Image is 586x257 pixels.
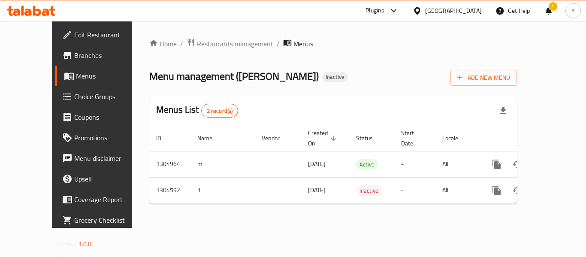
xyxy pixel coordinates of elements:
[425,6,482,15] div: [GEOGRAPHIC_DATA]
[190,177,255,203] td: 1
[74,194,143,205] span: Coverage Report
[55,189,150,210] a: Coverage Report
[190,151,255,177] td: m
[149,67,319,86] span: Menu management ( [PERSON_NAME] )
[74,30,143,40] span: Edit Restaurant
[493,100,514,121] div: Export file
[55,148,150,169] a: Menu disclaimer
[277,39,280,49] li: /
[322,72,348,82] div: Inactive
[450,70,517,86] button: Add New Menu
[180,39,183,49] li: /
[486,180,507,201] button: more
[76,71,143,81] span: Menus
[293,39,313,49] span: Menus
[74,91,143,102] span: Choice Groups
[356,186,382,196] span: Inactive
[56,239,77,250] span: Version:
[308,184,326,196] span: [DATE]
[435,151,480,177] td: All
[55,66,150,86] a: Menus
[308,158,326,169] span: [DATE]
[197,39,273,49] span: Restaurants management
[74,153,143,163] span: Menu disclaimer
[394,151,435,177] td: -
[156,133,172,143] span: ID
[571,6,575,15] span: Y
[507,180,528,201] button: Change Status
[365,6,384,16] div: Plugins
[435,177,480,203] td: All
[322,73,348,81] span: Inactive
[394,177,435,203] td: -
[149,39,177,49] a: Home
[480,125,576,151] th: Actions
[197,133,224,143] span: Name
[79,239,92,250] span: 1.0.0
[55,169,150,189] a: Upsell
[486,154,507,175] button: more
[187,38,273,49] a: Restaurants management
[507,154,528,175] button: Change Status
[156,103,238,118] h2: Menus List
[202,107,238,115] span: 2 record(s)
[356,185,382,196] div: Inactive
[457,73,510,83] span: Add New Menu
[356,133,384,143] span: Status
[74,112,143,122] span: Coupons
[356,160,378,169] span: Active
[74,215,143,225] span: Grocery Checklist
[74,50,143,60] span: Branches
[308,128,339,148] span: Created On
[55,45,150,66] a: Branches
[55,107,150,127] a: Coupons
[149,38,517,49] nav: breadcrumb
[201,104,239,118] div: Total records count
[262,133,291,143] span: Vendor
[401,128,425,148] span: Start Date
[55,210,150,230] a: Grocery Checklist
[55,127,150,148] a: Promotions
[149,125,576,204] table: enhanced table
[55,86,150,107] a: Choice Groups
[74,133,143,143] span: Promotions
[149,151,190,177] td: 1304964
[149,177,190,203] td: 1304592
[74,174,143,184] span: Upsell
[55,24,150,45] a: Edit Restaurant
[442,133,469,143] span: Locale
